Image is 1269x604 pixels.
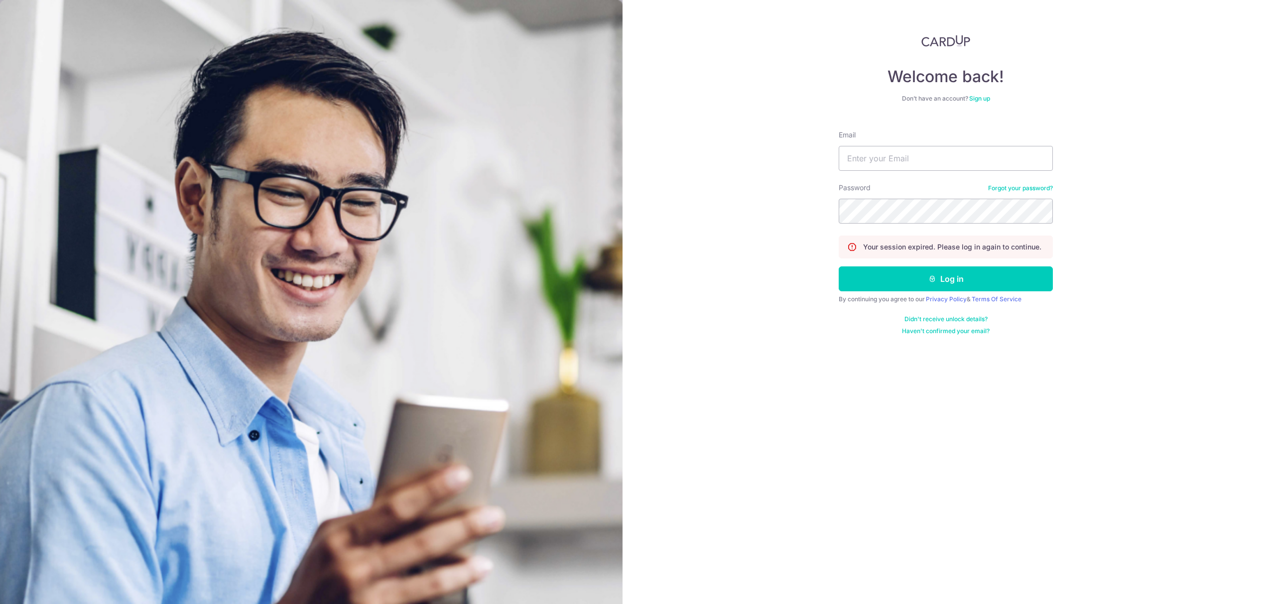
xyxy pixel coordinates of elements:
a: Terms Of Service [972,295,1021,303]
p: Your session expired. Please log in again to continue. [863,242,1041,252]
a: Haven't confirmed your email? [902,327,990,335]
a: Didn't receive unlock details? [904,315,988,323]
div: Don’t have an account? [839,95,1053,103]
label: Email [839,130,856,140]
img: CardUp Logo [921,35,970,47]
a: Privacy Policy [926,295,967,303]
h4: Welcome back! [839,67,1053,87]
div: By continuing you agree to our & [839,295,1053,303]
label: Password [839,183,871,193]
button: Log in [839,266,1053,291]
input: Enter your Email [839,146,1053,171]
a: Forgot your password? [988,184,1053,192]
a: Sign up [969,95,990,102]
